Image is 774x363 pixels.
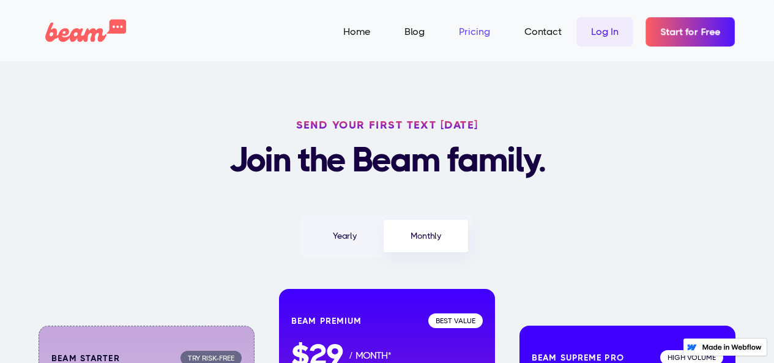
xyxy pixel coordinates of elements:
[291,313,362,328] div: BEAM PREMIUM
[444,17,505,47] a: Pricing
[188,353,234,363] div: TRY RISK-FREE
[646,17,735,47] a: Start for Free
[510,17,576,47] a: Contact
[390,17,439,47] a: Blog
[436,316,475,326] div: BEST VALUE
[329,17,385,47] a: Home
[702,344,762,350] img: Made in Webflow
[576,17,633,47] a: Log In
[296,118,478,132] div: Send your first Text [DATE]
[333,227,357,245] div: Yearly
[229,140,546,181] h2: Join the Beam family.
[343,350,396,361] span: / Month*
[668,353,716,362] div: HIGH VOLUME
[411,227,441,245] div: Monthly
[39,6,132,58] img: Beam Logo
